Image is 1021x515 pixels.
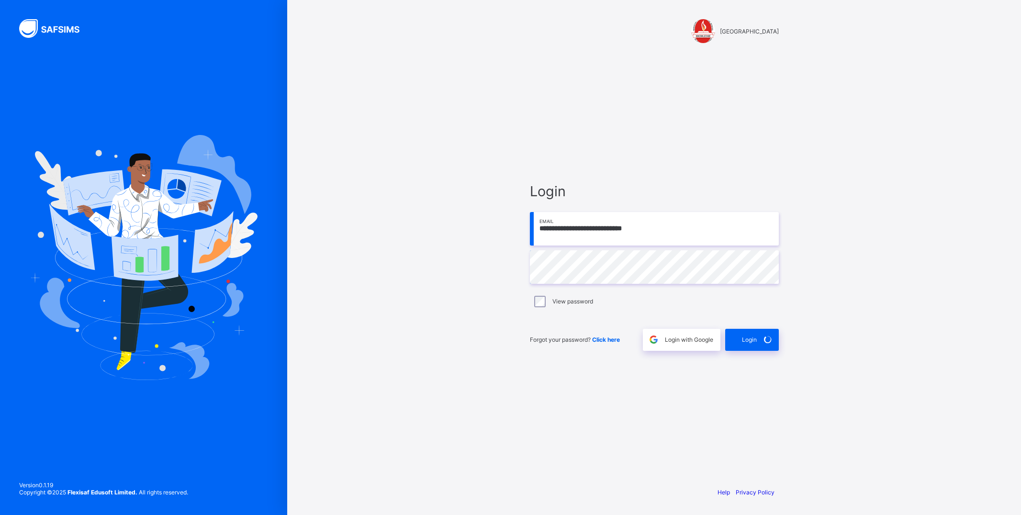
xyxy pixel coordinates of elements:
a: Click here [592,336,620,343]
span: Version 0.1.19 [19,481,188,489]
img: SAFSIMS Logo [19,19,91,38]
img: Hero Image [30,135,258,380]
span: [GEOGRAPHIC_DATA] [720,28,779,35]
img: google.396cfc9801f0270233282035f929180a.svg [648,334,659,345]
span: Login with Google [665,336,713,343]
span: Login [742,336,757,343]
a: Help [718,489,730,496]
span: Forgot your password? [530,336,620,343]
span: Login [530,183,779,200]
strong: Flexisaf Edusoft Limited. [67,489,137,496]
span: Copyright © 2025 All rights reserved. [19,489,188,496]
label: View password [552,298,593,305]
a: Privacy Policy [736,489,774,496]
